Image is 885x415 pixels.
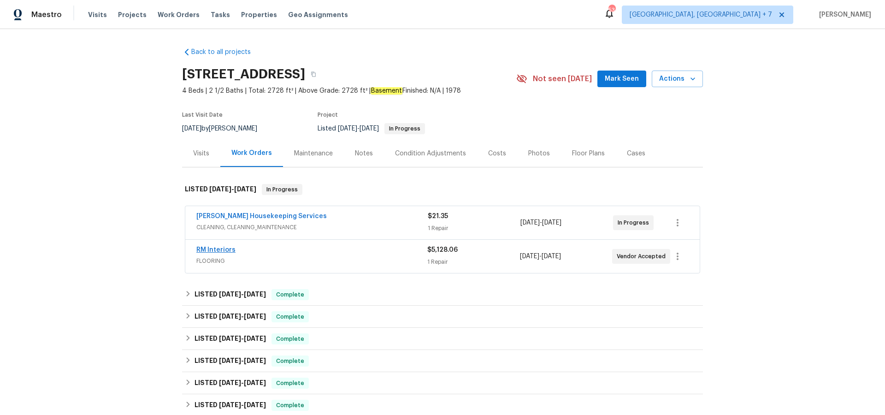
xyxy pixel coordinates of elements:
span: [DATE] [234,186,256,192]
span: - [219,402,266,408]
span: [DATE] [209,186,231,192]
span: [DATE] [182,125,201,132]
a: Back to all projects [182,47,271,57]
h6: LISTED [195,356,266,367]
span: - [219,357,266,364]
span: [DATE] [338,125,357,132]
span: Visits [88,10,107,19]
span: - [338,125,379,132]
span: Maestro [31,10,62,19]
a: [PERSON_NAME] Housekeeping Services [196,213,327,219]
em: Basement [371,87,402,95]
span: Complete [272,401,308,410]
div: LISTED [DATE]-[DATE]Complete [182,328,703,350]
span: Complete [272,312,308,321]
span: - [219,291,266,297]
span: $21.35 [428,213,448,219]
div: Notes [355,149,373,158]
span: [DATE] [244,291,266,297]
span: [DATE] [219,291,241,297]
button: Actions [652,71,703,88]
span: Actions [659,73,696,85]
span: Complete [272,379,308,388]
div: LISTED [DATE]-[DATE]In Progress [182,175,703,204]
span: $5,128.06 [427,247,458,253]
div: 1 Repair [428,224,520,233]
button: Mark Seen [597,71,646,88]
span: [DATE] [520,253,539,260]
span: Complete [272,290,308,299]
button: Copy Address [305,66,322,83]
span: FLOORING [196,256,427,266]
span: [DATE] [219,335,241,342]
span: Projects [118,10,147,19]
h6: LISTED [195,378,266,389]
div: Maintenance [294,149,333,158]
span: Properties [241,10,277,19]
span: [DATE] [219,313,241,320]
span: - [219,313,266,320]
a: RM Interiors [196,247,236,253]
span: Work Orders [158,10,200,19]
span: In Progress [618,218,653,227]
h6: LISTED [195,333,266,344]
span: - [520,252,561,261]
span: - [219,379,266,386]
span: Complete [272,334,308,344]
div: by [PERSON_NAME] [182,123,268,134]
div: 53 [608,6,615,15]
span: [PERSON_NAME] [815,10,871,19]
span: [DATE] [219,357,241,364]
span: Geo Assignments [288,10,348,19]
span: - [219,335,266,342]
h2: [STREET_ADDRESS] [182,70,305,79]
div: Photos [528,149,550,158]
span: - [520,218,561,227]
div: Floor Plans [572,149,605,158]
h6: LISTED [195,289,266,300]
span: [DATE] [244,402,266,408]
span: 4 Beds | 2 1/2 Baths | Total: 2728 ft² | Above Grade: 2728 ft² | Finished: N/A | 1978 [182,86,516,95]
span: In Progress [263,185,301,194]
span: [GEOGRAPHIC_DATA], [GEOGRAPHIC_DATA] + 7 [630,10,772,19]
span: [DATE] [520,219,540,226]
span: - [209,186,256,192]
h6: LISTED [195,400,266,411]
div: LISTED [DATE]-[DATE]Complete [182,284,703,306]
span: Tasks [211,12,230,18]
span: Mark Seen [605,73,639,85]
span: [DATE] [244,357,266,364]
span: Complete [272,356,308,366]
div: Cases [627,149,645,158]
h6: LISTED [185,184,256,195]
span: [DATE] [219,379,241,386]
span: In Progress [385,126,424,131]
div: LISTED [DATE]-[DATE]Complete [182,372,703,394]
div: 1 Repair [427,257,519,267]
span: Vendor Accepted [617,252,669,261]
span: [DATE] [219,402,241,408]
span: Project [318,112,338,118]
span: [DATE] [360,125,379,132]
div: LISTED [DATE]-[DATE]Complete [182,306,703,328]
span: [DATE] [244,379,266,386]
span: Listed [318,125,425,132]
div: Costs [488,149,506,158]
span: Not seen [DATE] [533,74,592,83]
div: Visits [193,149,209,158]
div: LISTED [DATE]-[DATE]Complete [182,350,703,372]
span: [DATE] [244,313,266,320]
span: [DATE] [244,335,266,342]
div: Condition Adjustments [395,149,466,158]
h6: LISTED [195,311,266,322]
span: [DATE] [542,253,561,260]
span: Last Visit Date [182,112,223,118]
span: [DATE] [542,219,561,226]
span: CLEANING, CLEANING_MAINTENANCE [196,223,428,232]
div: Work Orders [231,148,272,158]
